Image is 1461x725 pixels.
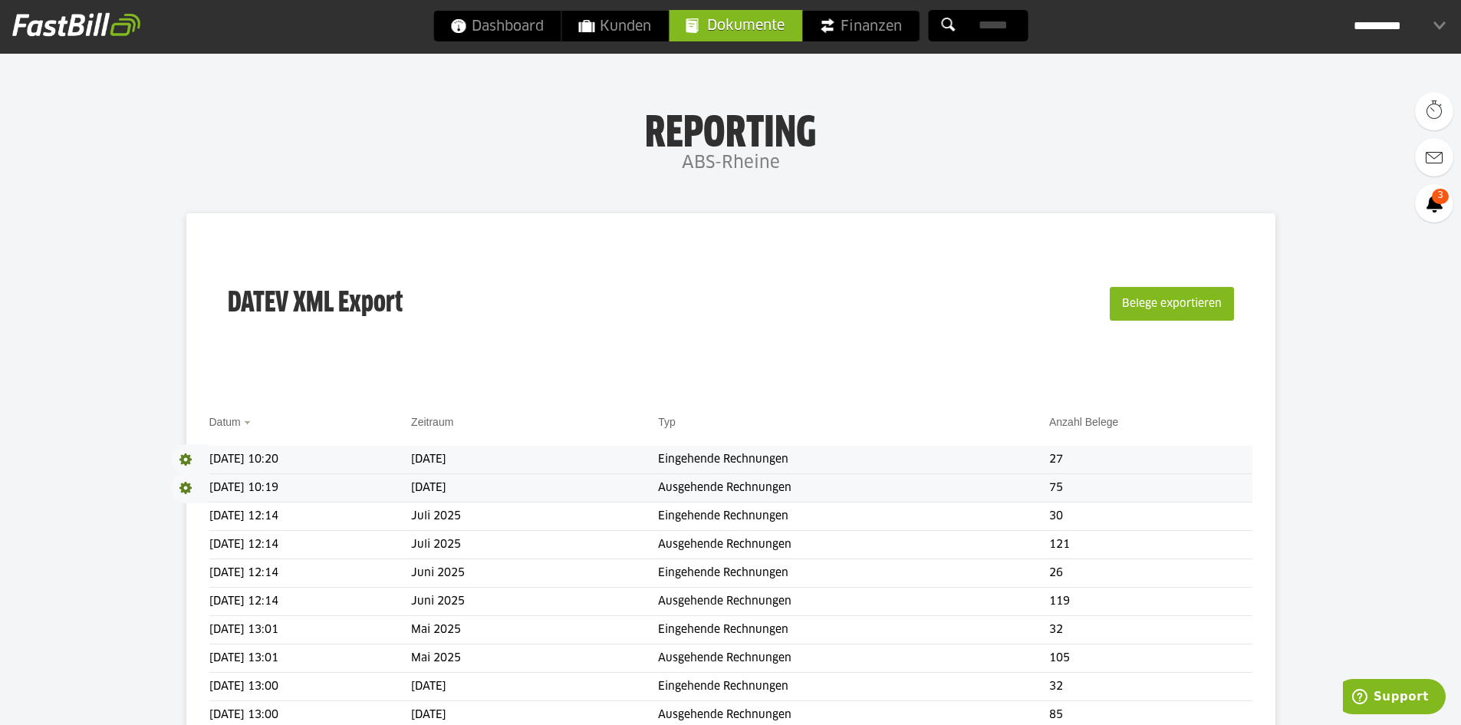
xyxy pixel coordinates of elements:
td: [DATE] [411,673,658,701]
td: Eingehende Rechnungen [658,503,1049,531]
td: Juli 2025 [411,503,658,531]
td: [DATE] 10:19 [209,474,412,503]
a: Kunden [561,11,668,41]
td: 32 [1049,616,1252,644]
a: Anzahl Belege [1049,416,1118,428]
a: 3 [1415,184,1453,222]
a: Dashboard [433,11,561,41]
a: Finanzen [802,11,919,41]
h3: DATEV XML Export [228,255,403,353]
td: 30 [1049,503,1252,531]
td: Eingehende Rechnungen [658,673,1049,701]
img: sort_desc.gif [244,421,254,424]
td: Mai 2025 [411,616,658,644]
td: [DATE] [411,446,658,474]
span: 3 [1432,189,1449,204]
td: 27 [1049,446,1252,474]
td: Ausgehende Rechnungen [658,474,1049,503]
span: Dashboard [450,11,544,41]
td: [DATE] 13:01 [209,644,412,673]
td: 105 [1049,644,1252,673]
td: [DATE] 10:20 [209,446,412,474]
button: Belege exportieren [1110,287,1234,321]
td: Juli 2025 [411,531,658,559]
span: Dokumente [686,10,785,41]
td: 119 [1049,588,1252,616]
td: [DATE] 12:14 [209,559,412,588]
td: Eingehende Rechnungen [658,446,1049,474]
td: Ausgehende Rechnungen [658,644,1049,673]
a: Datum [209,416,241,428]
td: Ausgehende Rechnungen [658,588,1049,616]
td: 121 [1049,531,1252,559]
td: Ausgehende Rechnungen [658,531,1049,559]
h1: Reporting [153,108,1308,148]
a: Zeitraum [411,416,453,428]
img: fastbill_logo_white.png [12,12,140,37]
iframe: Öffnet ein Widget, in dem Sie weitere Informationen finden [1343,679,1446,717]
td: [DATE] [411,474,658,503]
td: [DATE] 13:00 [209,673,412,701]
td: 32 [1049,673,1252,701]
td: 26 [1049,559,1252,588]
td: Mai 2025 [411,644,658,673]
td: Eingehende Rechnungen [658,559,1049,588]
td: [DATE] 13:01 [209,616,412,644]
td: Juni 2025 [411,559,658,588]
span: Kunden [578,11,651,41]
td: 75 [1049,474,1252,503]
td: [DATE] 12:14 [209,503,412,531]
td: Eingehende Rechnungen [658,616,1049,644]
a: Typ [658,416,676,428]
td: [DATE] 12:14 [209,588,412,616]
a: Dokumente [669,10,802,41]
td: Juni 2025 [411,588,658,616]
span: Finanzen [819,11,902,41]
td: [DATE] 12:14 [209,531,412,559]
